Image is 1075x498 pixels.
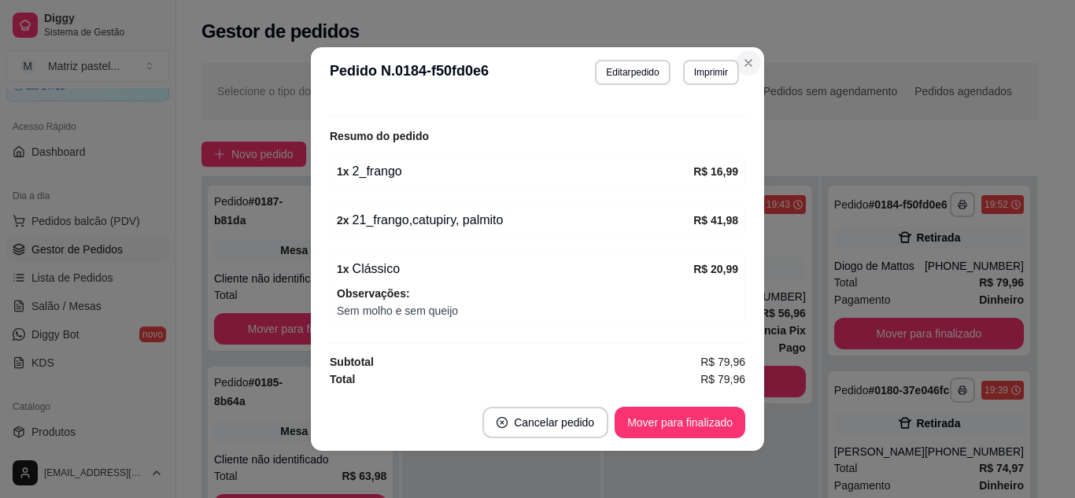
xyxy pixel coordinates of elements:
[337,287,410,300] strong: Observações:
[693,165,738,178] strong: R$ 16,99
[700,371,745,388] span: R$ 79,96
[337,214,349,227] strong: 2 x
[337,260,693,279] div: Clássico
[615,407,745,438] button: Mover para finalizado
[337,211,693,230] div: 21_frango,catupiry, palmito
[700,353,745,371] span: R$ 79,96
[330,373,355,385] strong: Total
[693,214,738,227] strong: R$ 41,98
[337,302,738,319] span: Sem molho e sem queijo
[482,407,608,438] button: close-circleCancelar pedido
[337,162,693,181] div: 2_frango
[497,417,508,428] span: close-circle
[330,60,489,85] h3: Pedido N. 0184-f50fd0e6
[337,263,349,275] strong: 1 x
[683,60,739,85] button: Imprimir
[693,263,738,275] strong: R$ 20,99
[736,50,761,76] button: Close
[330,356,374,368] strong: Subtotal
[330,130,429,142] strong: Resumo do pedido
[337,165,349,178] strong: 1 x
[595,60,670,85] button: Editarpedido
